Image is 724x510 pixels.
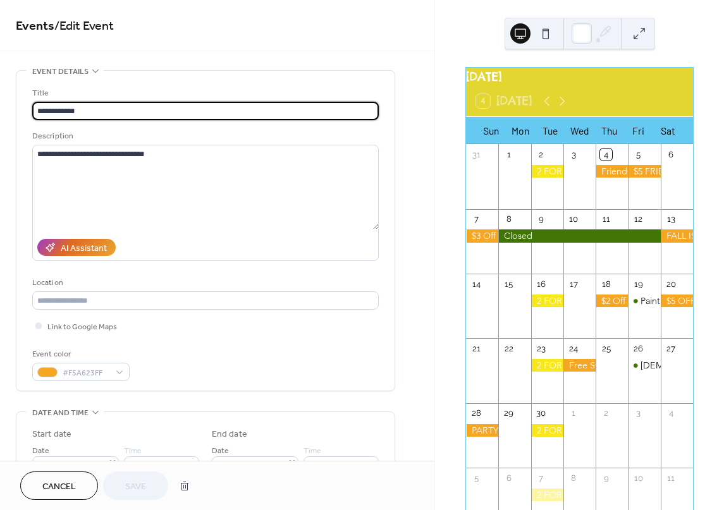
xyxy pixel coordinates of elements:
[32,65,89,78] span: Event details
[503,149,514,160] div: 1
[641,294,689,307] div: Paint Night!
[63,367,109,380] span: #F5A623FF
[54,14,114,39] span: / Edit Event
[568,214,579,225] div: 10
[665,343,677,355] div: 27
[600,343,611,355] div: 25
[633,472,644,483] div: 10
[536,408,547,419] div: 30
[665,278,677,289] div: 20
[470,278,482,289] div: 14
[32,87,376,100] div: Title
[665,408,677,419] div: 4
[503,214,514,225] div: 8
[568,472,579,483] div: 8
[42,480,76,494] span: Cancel
[32,276,376,289] div: Location
[47,320,117,334] span: Link to Google Maps
[600,408,611,419] div: 2
[596,294,628,307] div: $2 Off BOWLS!
[665,472,677,483] div: 11
[531,165,563,178] div: 2 FOR 1 STUDIO FEES
[32,428,71,441] div: Start date
[61,242,107,255] div: AI Assistant
[32,130,376,143] div: Description
[506,117,536,144] div: Mon
[600,278,611,289] div: 18
[304,444,321,458] span: Time
[661,229,693,242] div: FALL IS HERE!
[596,165,628,178] div: Friends Day!
[470,343,482,355] div: 21
[212,428,247,441] div: End date
[653,117,683,144] div: Sat
[470,149,482,160] div: 31
[503,408,514,419] div: 29
[124,444,142,458] span: Time
[600,472,611,483] div: 9
[531,359,563,372] div: 2 FOR 1 STUDIO FEES
[536,278,547,289] div: 16
[624,117,654,144] div: Fri
[470,408,482,419] div: 28
[633,214,644,225] div: 12
[212,444,229,458] span: Date
[466,229,498,242] div: $3 Off all MUGS!
[633,408,644,419] div: 3
[665,149,677,160] div: 6
[531,294,563,307] div: 2 FOR 1 STUDIO FEES
[498,229,660,242] div: Closed
[628,294,660,307] div: Paint Night!
[600,149,611,160] div: 4
[633,278,644,289] div: 19
[536,214,547,225] div: 9
[531,424,563,437] div: 2 FOR 1 STUDIO FEES
[470,472,482,483] div: 5
[470,214,482,225] div: 7
[628,165,660,178] div: $5 FRIDAY
[633,343,644,355] div: 26
[466,68,693,86] div: [DATE]
[568,343,579,355] div: 24
[665,214,677,225] div: 13
[20,471,98,500] button: Cancel
[32,348,127,361] div: Event color
[37,239,116,256] button: AI Assistant
[535,117,565,144] div: Tue
[628,359,660,372] div: Ladies Night!
[476,117,506,144] div: Sun
[594,117,624,144] div: Thu
[503,278,514,289] div: 15
[633,149,644,160] div: 5
[568,278,579,289] div: 17
[536,149,547,160] div: 2
[661,294,693,307] div: $5 OFF ALL LARGE PLATTERS
[503,472,514,483] div: 6
[16,14,54,39] a: Events
[565,117,594,144] div: Wed
[568,408,579,419] div: 1
[536,343,547,355] div: 23
[563,359,596,372] div: Free Studio Fee when painting a Plate!
[466,424,498,437] div: PARTY DAY
[536,472,547,483] div: 7
[531,489,563,501] div: 2 FOR 1 STUDIO FEES
[32,406,89,420] span: Date and time
[600,214,611,225] div: 11
[32,444,49,458] span: Date
[503,343,514,355] div: 22
[568,149,579,160] div: 3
